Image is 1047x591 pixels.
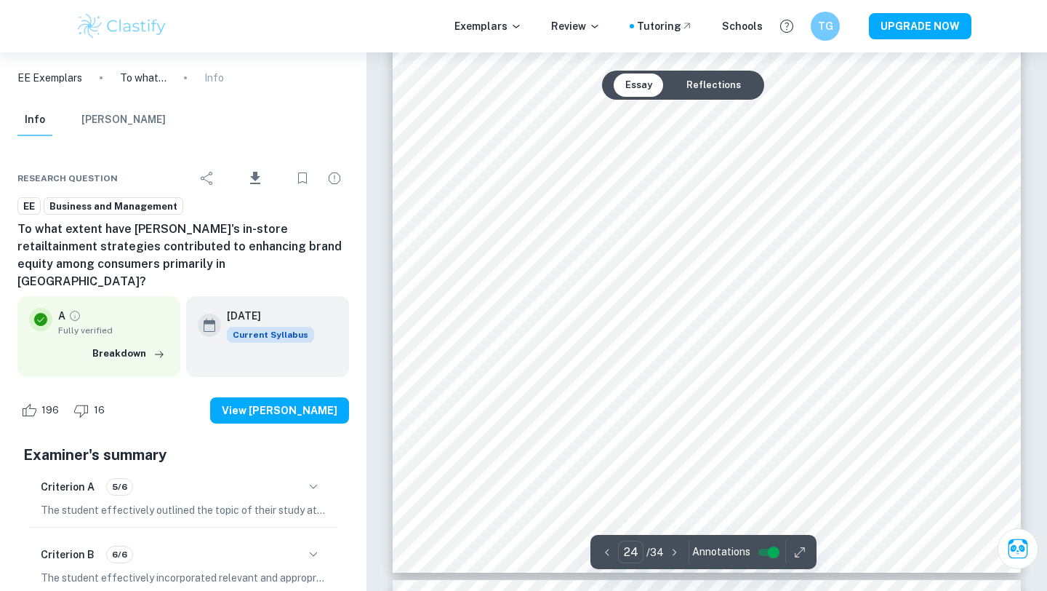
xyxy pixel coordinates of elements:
span: 16 [86,403,113,418]
p: To what extent have [PERSON_NAME]'s in-store retailtainment strategies contributed to enhancing b... [120,70,167,86]
p: The student effectively incorporated relevant and appropriate source material throughout the essa... [41,570,326,586]
span: 196 [33,403,67,418]
p: Exemplars [454,18,522,34]
button: Info [17,104,52,136]
button: Ask Clai [998,528,1038,569]
span: Annotations [692,544,750,560]
h6: To what extent have [PERSON_NAME]'s in-store retailtainment strategies contributed to enhancing b... [17,221,349,290]
img: Clastify logo [76,12,168,41]
button: [PERSON_NAME] [81,104,166,136]
p: The student effectively outlined the topic of their study at the beginning of the essay, clearly ... [41,502,326,518]
div: Like [17,399,67,422]
div: Share [193,164,222,193]
p: Review [551,18,601,34]
h6: TG [817,18,834,34]
h5: Examiner's summary [23,444,343,466]
button: TG [811,12,840,41]
button: Essay [614,74,664,97]
p: / 34 [646,544,664,560]
span: Current Syllabus [227,327,314,343]
a: Business and Management [44,197,183,215]
a: Tutoring [637,18,693,34]
h6: Criterion B [41,547,95,563]
button: Breakdown [89,343,169,365]
a: Schools [722,18,763,34]
button: Help and Feedback [774,14,799,39]
button: Reflections [675,74,753,97]
a: Grade fully verified [68,309,81,322]
span: Research question [17,172,118,185]
div: Bookmark [288,164,317,193]
p: Info [204,70,224,86]
div: Dislike [70,399,113,422]
h6: [DATE] [227,308,302,324]
h6: Criterion A [41,479,95,495]
span: EE [18,199,40,214]
span: Business and Management [44,199,182,214]
span: 5/6 [107,480,132,493]
a: EE [17,197,41,215]
span: Fully verified [58,324,169,337]
div: This exemplar is based on the current syllabus. Feel free to refer to it for inspiration/ideas wh... [227,327,314,343]
span: 6/6 [107,548,132,561]
div: Download [225,159,285,197]
div: Report issue [320,164,349,193]
button: UPGRADE NOW [869,13,971,39]
p: A [58,308,65,324]
button: View [PERSON_NAME] [210,397,349,424]
a: EE Exemplars [17,70,82,86]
